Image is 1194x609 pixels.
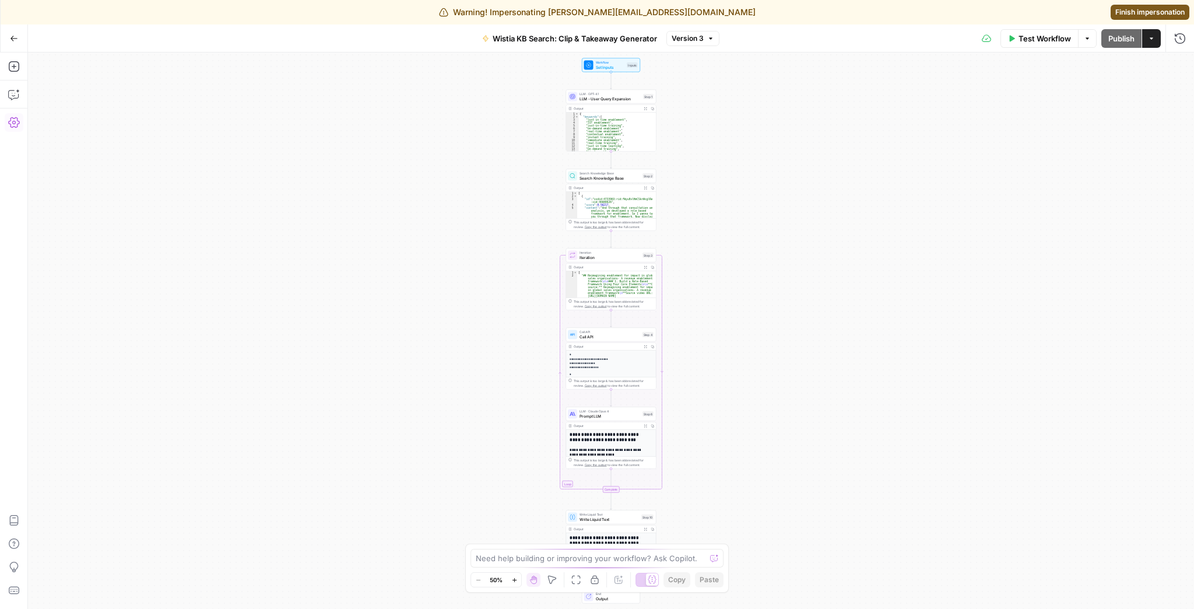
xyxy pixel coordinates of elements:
span: LLM - User Query Expansion [580,96,641,101]
div: LoopIterationIterationStep 3Output[ "## Reimagining enablement for impact in global sales organis... [566,249,656,310]
div: 9 [566,136,579,139]
div: Warning! Impersonating [PERSON_NAME][EMAIL_ADDRESS][DOMAIN_NAME] [439,6,756,18]
div: 1 [566,192,577,195]
div: Inputs [627,62,638,68]
button: Wistia KB Search: Clip & Takeaway Generator [475,29,664,48]
div: 1 [566,271,577,274]
div: 8 [566,133,579,136]
div: 3 [566,198,577,204]
div: 12 [566,145,579,148]
g: Edge from start to step_1 [610,72,612,89]
span: Copy the output [585,463,607,467]
div: Step 2 [642,173,654,178]
div: 13 [566,148,579,150]
div: This output is too large & has been abbreviated for review. to view the full content. [574,299,654,309]
div: 2 [566,116,579,118]
span: Search Knowledge Base [580,171,640,176]
span: LLM · Claude Opus 4 [580,409,640,414]
span: Copy the output [585,304,607,308]
div: 2 [566,195,577,198]
span: End [596,591,635,596]
span: Iteration [580,254,640,260]
div: Output [574,185,640,190]
span: Call API [580,334,640,339]
button: Test Workflow [1000,29,1078,48]
button: Copy [663,572,690,587]
div: Step 3 [642,253,654,258]
span: Write Liquid Text [580,512,639,517]
span: Toggle code folding, rows 2 through 21 [575,116,579,118]
div: Output [574,527,640,531]
div: EndOutput [566,590,656,604]
div: 14 [566,150,579,153]
div: Step 10 [641,514,654,520]
div: 3 [566,118,579,121]
div: LLM · GPT-4.1LLM - User Query ExpansionStep 1Output{ "keywords":[ "just in time enablement", "JIT... [566,90,656,152]
span: Write Liquid Text [580,516,639,522]
g: Edge from step_3-iteration-end to step_10 [610,492,612,509]
g: Edge from step_2 to step_3 [610,230,612,247]
div: Step 1 [643,94,654,99]
button: Paste [695,572,724,587]
div: Output [574,106,640,111]
div: 4 [566,121,579,124]
span: Paste [700,575,719,585]
span: Copy the output [585,225,607,229]
div: 11 [566,142,579,145]
div: This output is too large & has been abbreviated for review. to view the full content. [574,458,654,467]
span: Toggle code folding, rows 1 through 22 [575,113,579,116]
span: Call API [580,330,640,334]
div: Output [574,344,640,349]
button: Version 3 [666,31,719,46]
span: Prompt LLM [580,413,640,419]
div: Output [574,423,640,428]
g: Edge from step_4 to step_6 [610,389,612,406]
div: 5 [566,206,577,501]
span: Toggle code folding, rows 1 through 3 [574,271,577,274]
div: 10 [566,139,579,142]
div: Complete [603,487,620,493]
span: Output [596,596,635,601]
a: Finish impersonation [1111,5,1189,20]
span: Search Knowledge Base [580,175,640,181]
div: 6 [566,127,579,130]
div: This output is too large & has been abbreviated for review. to view the full content. [574,379,654,388]
div: Output [574,265,640,269]
span: Copy [668,575,686,585]
div: 1 [566,113,579,116]
g: Edge from step_1 to step_2 [610,151,612,168]
g: Edge from step_3 to step_4 [610,310,612,327]
span: Wistia KB Search: Clip & Takeaway Generator [493,33,657,44]
div: WorkflowSet InputsInputs [566,58,656,72]
div: 7 [566,130,579,133]
div: 4 [566,204,577,206]
span: Set Inputs [596,64,625,70]
button: Publish [1101,29,1142,48]
div: Step 6 [642,411,654,416]
span: Iteration [580,250,640,255]
div: Complete [566,487,656,493]
div: Step 4 [642,332,654,337]
span: Test Workflow [1019,33,1071,44]
span: Toggle code folding, rows 2 through 6 [574,195,577,198]
span: Finish impersonation [1115,7,1185,17]
span: 50% [490,575,503,584]
span: Toggle code folding, rows 1 through 7 [574,192,577,195]
span: LLM · GPT-4.1 [580,92,641,96]
span: Publish [1108,33,1135,44]
div: 5 [566,124,579,127]
span: Copy the output [585,384,607,387]
div: Search Knowledge BaseSearch Knowledge BaseStep 2Output[ { "id":"vsdid:4733963:rid:fWyu0vlHmCSkrWc... [566,169,656,231]
span: Workflow [596,60,625,65]
span: Version 3 [672,33,704,44]
div: This output is too large & has been abbreviated for review. to view the full content. [574,220,654,229]
div: 2 [566,274,577,583]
